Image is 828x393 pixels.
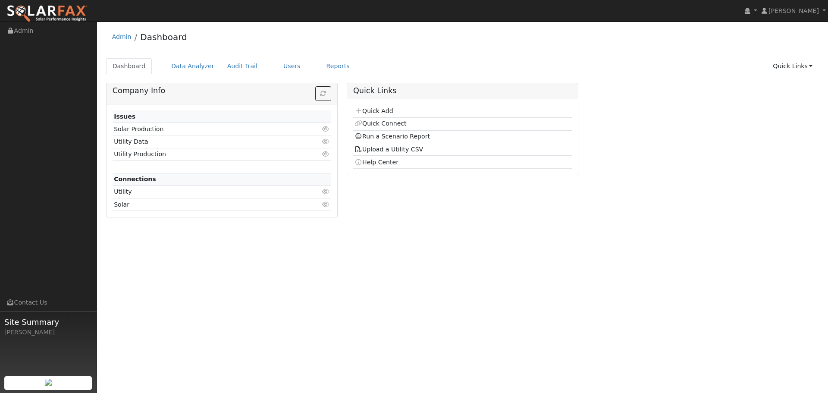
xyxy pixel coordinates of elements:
a: Dashboard [140,32,187,42]
a: Quick Add [354,107,393,114]
a: Run a Scenario Report [354,133,430,140]
i: Click to view [322,126,330,132]
i: Click to view [322,189,330,195]
h5: Quick Links [353,86,572,95]
i: Click to view [322,138,330,145]
td: Solar Production [113,123,296,135]
i: Click to view [322,201,330,208]
td: Utility Data [113,135,296,148]
td: Utility Production [113,148,296,160]
td: Utility [113,185,296,198]
img: SolarFax [6,5,88,23]
a: Reports [320,58,356,74]
a: Audit Trail [221,58,264,74]
strong: Connections [114,176,156,182]
a: Quick Links [766,58,819,74]
td: Solar [113,198,296,211]
a: Data Analyzer [165,58,221,74]
span: Site Summary [4,316,92,328]
a: Help Center [354,159,398,166]
h5: Company Info [113,86,331,95]
span: [PERSON_NAME] [768,7,819,14]
a: Users [277,58,307,74]
img: retrieve [45,379,52,386]
a: Admin [112,33,132,40]
a: Upload a Utility CSV [354,146,423,153]
i: Click to view [322,151,330,157]
a: Quick Connect [354,120,406,127]
a: Dashboard [106,58,152,74]
div: [PERSON_NAME] [4,328,92,337]
strong: Issues [114,113,135,120]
